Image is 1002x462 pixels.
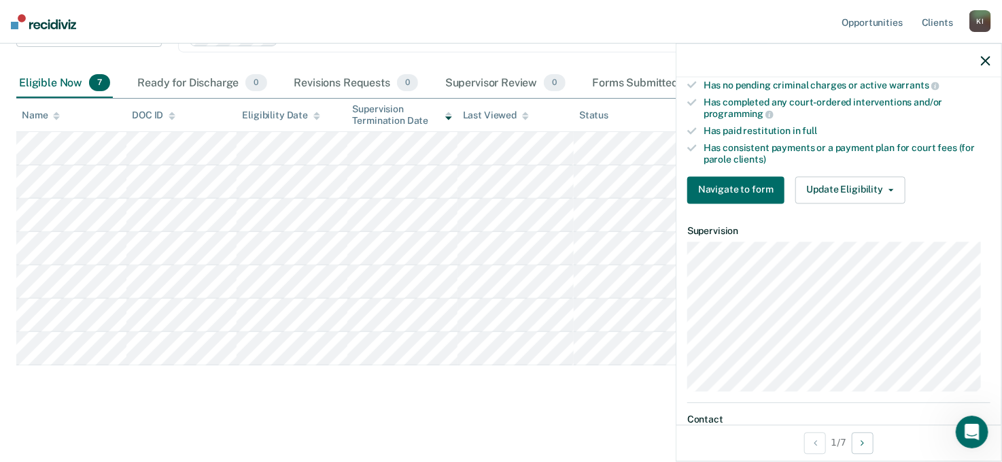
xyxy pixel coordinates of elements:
[242,110,320,121] div: Eligibility Date
[579,110,608,121] div: Status
[956,416,988,448] iframe: Intercom live chat
[11,14,76,29] img: Recidiviz
[889,80,939,91] span: warrants
[132,110,175,121] div: DOC ID
[803,126,817,137] span: full
[16,69,113,99] div: Eligible Now
[704,126,990,137] div: Has paid restitution in
[292,69,421,99] div: Revisions Requests
[89,74,110,92] span: 7
[704,142,990,165] div: Has consistent payments or a payment plan for court fees (for parole
[704,80,990,92] div: Has no pending criminal charges or active
[687,225,990,237] dt: Supervision
[687,414,990,426] dt: Contact
[544,74,565,92] span: 0
[704,109,774,120] span: programming
[463,110,529,121] div: Last Viewed
[22,110,60,121] div: Name
[795,176,905,203] button: Update Eligibility
[687,176,784,203] button: Navigate to form
[353,103,452,127] div: Supervision Termination Date
[135,69,269,99] div: Ready for Discharge
[969,10,991,32] div: K I
[804,432,826,454] button: Previous Opportunity
[245,74,266,92] span: 0
[704,97,990,120] div: Has completed any court-ordered interventions and/or
[733,154,766,165] span: clients)
[687,176,790,203] a: Navigate to form link
[852,432,874,454] button: Next Opportunity
[397,74,418,92] span: 0
[590,69,710,99] div: Forms Submitted
[676,425,1001,461] div: 1 / 7
[443,69,568,99] div: Supervisor Review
